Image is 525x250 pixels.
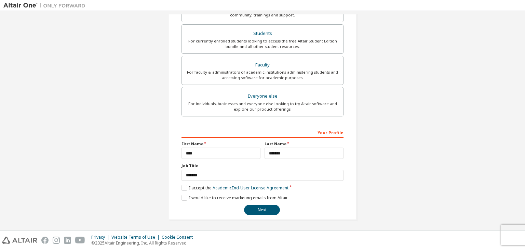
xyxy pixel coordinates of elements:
[213,185,288,191] a: Academic End-User License Agreement
[181,127,344,138] div: Your Profile
[53,237,60,244] img: instagram.svg
[64,237,71,244] img: linkedin.svg
[186,91,339,101] div: Everyone else
[91,240,197,246] p: © 2025 Altair Engineering, Inc. All Rights Reserved.
[186,38,339,49] div: For currently enrolled students looking to access the free Altair Student Edition bundle and all ...
[75,237,85,244] img: youtube.svg
[91,235,111,240] div: Privacy
[2,237,37,244] img: altair_logo.svg
[41,237,49,244] img: facebook.svg
[181,185,288,191] label: I accept the
[181,163,344,168] label: Job Title
[3,2,89,9] img: Altair One
[181,195,288,201] label: I would like to receive marketing emails from Altair
[111,235,162,240] div: Website Terms of Use
[181,141,260,147] label: First Name
[186,29,339,38] div: Students
[162,235,197,240] div: Cookie Consent
[186,60,339,70] div: Faculty
[186,70,339,80] div: For faculty & administrators of academic institutions administering students and accessing softwa...
[186,101,339,112] div: For individuals, businesses and everyone else looking to try Altair software and explore our prod...
[265,141,344,147] label: Last Name
[244,205,280,215] button: Next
